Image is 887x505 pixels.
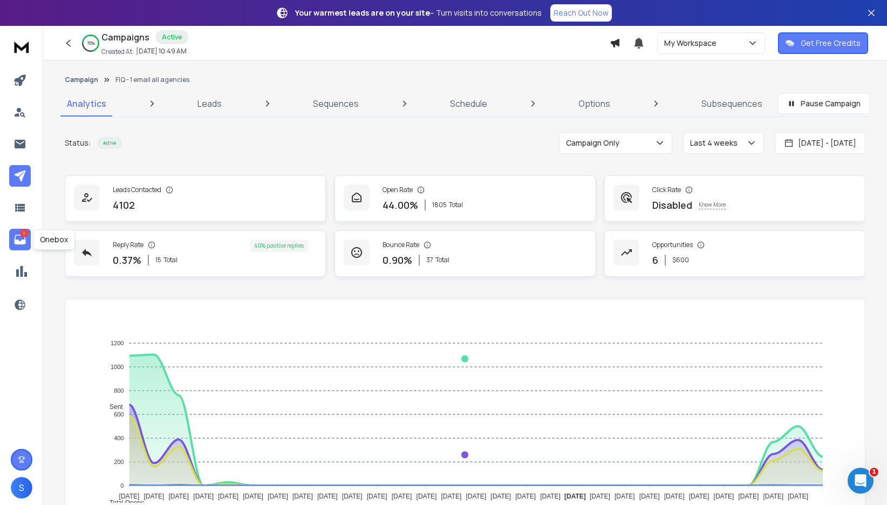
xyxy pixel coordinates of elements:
p: 1 [20,229,29,237]
p: Get Free Credits [801,38,861,49]
tspan: [DATE] [194,493,214,500]
p: Reach Out Now [554,8,609,18]
tspan: [DATE] [317,493,338,500]
button: [DATE] - [DATE] [775,132,865,154]
a: Subsequences [695,91,769,117]
tspan: 1000 [111,364,124,370]
tspan: [DATE] [565,493,586,500]
tspan: [DATE] [119,493,140,500]
p: Opportunities [652,241,693,249]
p: Open Rate [383,186,413,194]
tspan: [DATE] [342,493,363,500]
p: Subsequences [701,97,762,110]
a: Options [572,91,617,117]
tspan: [DATE] [392,493,412,500]
p: 44.00 % [383,197,418,213]
tspan: [DATE] [739,493,759,500]
tspan: [DATE] [639,493,660,500]
span: 37 [426,256,433,264]
tspan: [DATE] [417,493,437,500]
p: 6 [652,252,658,268]
iframe: Intercom live chat [848,468,874,494]
p: Disabled [652,197,692,213]
p: – Turn visits into conversations [295,8,542,18]
div: Active [156,30,188,44]
tspan: [DATE] [292,493,313,500]
p: 0.90 % [383,252,412,268]
tspan: [DATE] [169,493,189,500]
p: Click Rate [652,186,681,194]
tspan: [DATE] [763,493,784,500]
a: Open Rate44.00%1805Total [335,175,596,222]
a: Reply Rate0.37%15Total40% positive replies [65,230,326,277]
a: Reach Out Now [550,4,612,22]
p: FIQ - 1 email all agencies [115,76,189,84]
tspan: [DATE] [689,493,709,500]
p: Campaign Only [566,138,624,148]
tspan: 200 [114,459,124,465]
span: 15 [155,256,161,264]
p: Created At: [101,47,134,56]
tspan: [DATE] [516,493,536,500]
tspan: [DATE] [367,493,387,500]
p: Sequences [313,97,359,110]
p: My Workspace [664,38,721,49]
tspan: [DATE] [541,493,561,500]
span: 1805 [432,201,447,209]
a: 1 [9,229,31,250]
a: Analytics [60,91,113,117]
span: Total [449,201,463,209]
p: $ 600 [672,256,689,264]
p: 70 % [87,40,95,46]
a: Leads [191,91,228,117]
a: Schedule [443,91,494,117]
p: Leads [197,97,222,110]
img: logo [11,37,32,57]
span: Sent [101,403,123,411]
p: Bounce Rate [383,241,419,249]
a: Leads Contacted4102 [65,175,326,222]
p: Schedule [450,97,487,110]
tspan: 1200 [111,340,124,346]
span: Total [163,256,178,264]
tspan: [DATE] [491,493,511,500]
p: Status: [65,138,91,148]
p: Options [578,97,610,110]
button: Campaign [65,76,98,84]
p: Know More [699,201,726,209]
p: 4102 [113,197,135,213]
tspan: 400 [114,435,124,441]
tspan: 600 [114,411,124,418]
button: S [11,477,32,499]
p: Analytics [67,97,106,110]
p: [DATE] 10:49 AM [136,47,187,56]
tspan: [DATE] [714,493,734,500]
h1: Campaigns [101,31,149,44]
tspan: [DATE] [615,493,635,500]
p: Leads Contacted [113,186,161,194]
tspan: [DATE] [243,493,264,500]
button: Get Free Credits [778,32,868,54]
p: 0.37 % [113,252,141,268]
span: 1 [870,468,878,476]
a: Click RateDisabledKnow More [604,175,865,222]
tspan: [DATE] [268,493,289,500]
tspan: [DATE] [466,493,487,500]
tspan: [DATE] [144,493,165,500]
p: Reply Rate [113,241,144,249]
a: Sequences [306,91,365,117]
tspan: 800 [114,387,124,394]
button: Pause Campaign [777,93,870,114]
tspan: 0 [121,482,124,489]
span: Total [435,256,449,264]
tspan: [DATE] [590,493,610,500]
tspan: [DATE] [664,493,685,500]
p: Last 4 weeks [690,138,742,148]
tspan: [DATE] [441,493,462,500]
div: Active [97,137,122,149]
tspan: [DATE] [219,493,239,500]
a: Bounce Rate0.90%37Total [335,230,596,277]
div: 40 % positive replies [250,240,308,252]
